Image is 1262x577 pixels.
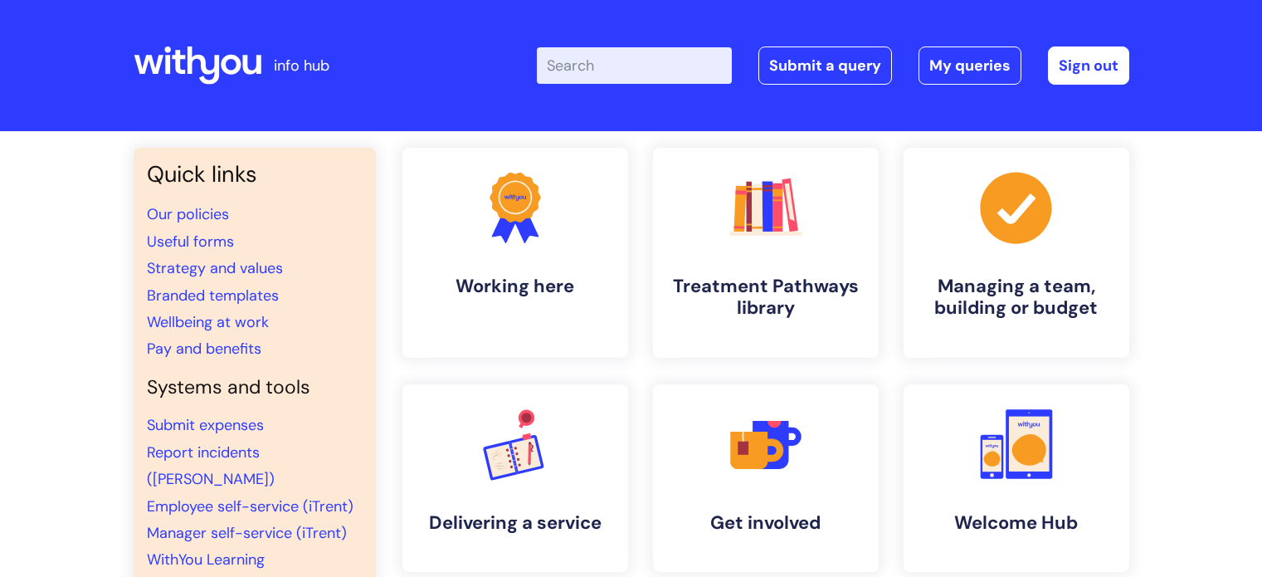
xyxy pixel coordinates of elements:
h4: Managing a team, building or budget [917,276,1116,320]
a: Wellbeing at work [147,312,269,332]
a: WithYou Learning [147,550,265,570]
a: Report incidents ([PERSON_NAME]) [147,443,275,489]
a: Managing a team, building or budget [904,148,1129,358]
a: Welcome Hub [904,384,1129,572]
h3: Quick links [147,161,363,188]
a: Employee self-service (iTrent) [147,496,353,516]
div: | - [537,46,1129,85]
a: Manager self-service (iTrent) [147,523,347,543]
input: Search [537,47,732,84]
a: My queries [918,46,1021,85]
p: info hub [274,52,329,79]
h4: Welcome Hub [917,512,1116,534]
a: Working here [402,148,628,358]
h4: Systems and tools [147,376,363,399]
a: Sign out [1048,46,1129,85]
a: Our policies [147,204,229,224]
a: Get involved [653,384,879,572]
a: Delivering a service [402,384,628,572]
a: Strategy and values [147,258,283,278]
a: Treatment Pathways library [653,148,879,358]
a: Submit a query [758,46,892,85]
h4: Delivering a service [416,512,615,534]
h4: Get involved [666,512,865,534]
h4: Working here [416,276,615,297]
h4: Treatment Pathways library [666,276,865,320]
a: Submit expenses [147,415,264,435]
a: Useful forms [147,232,234,252]
a: Branded templates [147,286,279,306]
a: Pay and benefits [147,339,261,359]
